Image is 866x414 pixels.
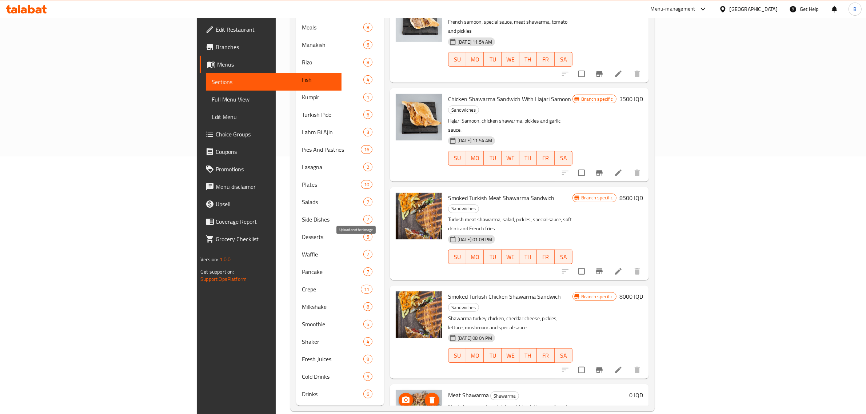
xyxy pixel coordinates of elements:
[216,182,336,191] span: Menu disclaimer
[364,373,372,380] span: 5
[296,19,384,36] div: Meals8
[591,263,608,280] button: Branch-specific-item
[302,198,363,206] span: Salads
[448,314,572,332] p: Shawarma turkey chicken, cheddar cheese, pickles, lettuce, mushroom and special sauce
[296,158,384,176] div: Lasagna2
[364,268,372,275] span: 7
[555,250,572,264] button: SA
[200,255,218,264] span: Version:
[216,200,336,208] span: Upsell
[469,153,481,163] span: MO
[614,366,623,374] a: Edit menu item
[302,40,363,49] div: Manakish
[448,390,489,401] span: Meat Shawarma
[484,250,502,264] button: TU
[451,350,463,361] span: SU
[628,263,646,280] button: delete
[302,75,363,84] span: Fish
[448,52,466,67] button: SU
[200,160,342,178] a: Promotions
[396,291,442,338] img: Smoked Turkish Chicken Shawarma Sandwich
[363,40,372,49] div: items
[302,145,361,154] div: Pies And Pastries
[455,236,495,243] span: [DATE] 01:09 PM
[206,73,342,91] a: Sections
[296,123,384,141] div: Lahm Bi Ajin3
[451,54,463,65] span: SU
[466,348,484,363] button: MO
[302,250,363,259] div: Waffle
[364,59,372,66] span: 8
[302,128,363,136] span: Lahm Bi Ajin
[302,285,361,294] span: Crepe
[206,108,342,126] a: Edit Menu
[361,145,372,154] div: items
[302,390,363,398] span: Drinks
[296,298,384,315] div: Milkshake8
[364,216,372,223] span: 7
[363,337,372,346] div: items
[448,291,561,302] span: Smoked Turkish Chicken Shawarma Sandwich
[579,194,616,201] span: Branch specific
[491,392,519,400] span: Shawarma
[574,362,589,378] span: Select to update
[296,280,384,298] div: Crepe11
[302,232,363,241] div: Desserts
[216,165,336,174] span: Promotions
[555,151,572,166] button: SA
[399,393,413,407] button: upload picture
[296,141,384,158] div: Pies And Pastries16
[540,54,552,65] span: FR
[302,110,363,119] span: Turkish Pide
[302,355,363,363] span: Fresh Juices
[853,5,857,13] span: B
[502,348,519,363] button: WE
[519,250,537,264] button: TH
[448,204,479,213] span: Sandwiches
[448,402,626,411] p: Meat shawarma, french fries, pickles, lettuce, garlic and samoon
[302,302,363,311] div: Milkshake
[651,5,695,13] div: Menu-management
[363,390,372,398] div: items
[614,168,623,177] a: Edit menu item
[200,195,342,213] a: Upsell
[363,320,372,329] div: items
[296,88,384,106] div: Kumpir1
[363,302,372,311] div: items
[537,52,555,67] button: FR
[448,303,479,312] span: Sandwiches
[469,54,481,65] span: MO
[302,372,363,381] span: Cold Drinks
[296,315,384,333] div: Smoothie5
[730,5,778,13] div: [GEOGRAPHIC_DATA]
[296,246,384,263] div: Waffle7
[448,192,554,203] span: Smoked Turkish Meat Shawarma Sandwich
[558,153,570,163] span: SA
[361,180,372,189] div: items
[302,23,363,32] span: Meals
[628,65,646,83] button: delete
[619,193,643,203] h6: 8500 IQD
[396,94,442,140] img: Chicken Shawarma Sandwich With Hajari Samoon
[200,38,342,56] a: Branches
[591,361,608,379] button: Branch-specific-item
[364,164,372,171] span: 2
[363,198,372,206] div: items
[484,151,502,166] button: TU
[302,337,363,346] div: Shaker
[591,65,608,83] button: Branch-specific-item
[364,129,372,136] span: 3
[302,180,361,189] span: Plates
[448,348,466,363] button: SU
[504,153,516,163] span: WE
[540,350,552,361] span: FR
[212,77,336,86] span: Sections
[302,267,363,276] div: Pancake
[296,350,384,368] div: Fresh Juices9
